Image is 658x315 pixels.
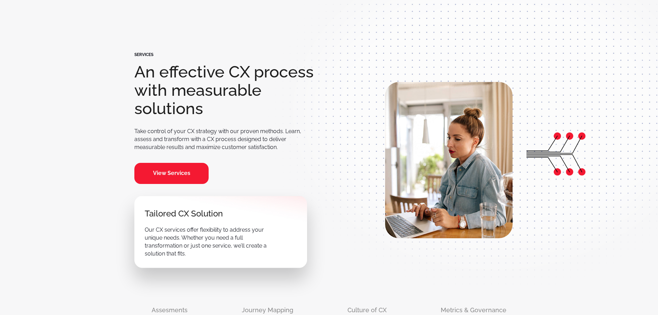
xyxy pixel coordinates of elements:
[145,226,276,258] div: Our CX services offer flexibility to address your unique needs. Whether you need a full transform...
[134,163,209,184] a: View Services
[134,127,308,151] div: Take control of your CX strategy with our proven methods. Learn, assess and transform with a CX p...
[145,206,223,221] h2: Tailored CX Solution
[134,52,153,57] div: SERVICES
[134,63,329,118] h1: An effective CX process with measurable solutions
